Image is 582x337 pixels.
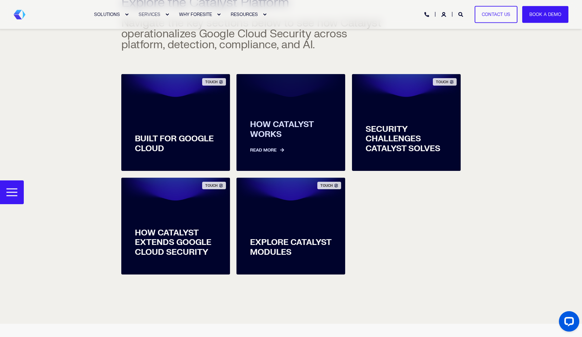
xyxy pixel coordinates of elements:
span: Navigate the key sections below to see how Catalyst operationalizes Google Cloud Security across ... [121,16,382,52]
div: TOUCH [317,182,341,189]
div: Expand SERVICES [165,13,169,17]
a: Open Search [458,11,464,17]
a: Book a Demo [522,6,568,23]
div: TOUCH [433,78,457,86]
a: Login [441,11,447,17]
a: Back to Home [14,10,25,19]
a: Contact Us [475,6,517,23]
img: Foresite brand mark, a hexagon shape of blues with a directional arrow to the right hand side [14,10,25,19]
span: WHY FORESITE [179,12,212,17]
div: TOUCH [202,182,226,189]
span: RESOURCES [231,12,258,17]
div: Expand RESOURCES [263,13,267,17]
div: Expand SOLUTIONS [125,13,129,17]
div: TOUCH [202,78,226,86]
span: HOW CATALYST WORKS [250,120,332,140]
span: SOLUTIONS [94,12,120,17]
a: Read More [250,140,332,154]
div: Expand WHY FORESITE [217,13,221,17]
iframe: LiveChat chat widget [553,308,582,337]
